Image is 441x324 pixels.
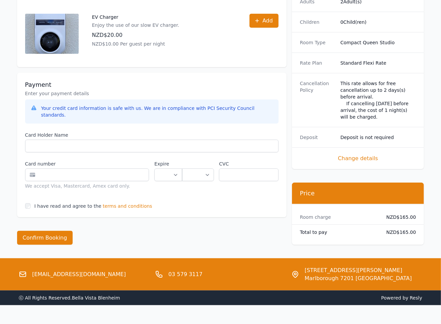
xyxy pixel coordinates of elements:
[341,39,416,46] dd: Compact Queen Studio
[154,160,182,167] label: Expire
[92,22,179,28] p: Enjoy the use of our slow EV charger.
[381,214,416,220] dd: NZD$165.00
[92,41,179,47] p: NZD$10.00 Per guest per night
[25,14,79,54] img: EV Charger
[305,266,412,274] span: [STREET_ADDRESS][PERSON_NAME]
[19,295,120,301] span: ⓒ All Rights Reserved. Bella Vista Blenheim
[263,17,273,25] span: Add
[25,183,149,189] div: We accept Visa, Mastercard, Amex card only.
[41,105,273,118] div: Your credit card information is safe with us. We are in compliance with PCI Security Council stan...
[25,81,279,89] h3: Payment
[300,80,335,120] dt: Cancellation Policy
[300,229,376,236] dt: Total to pay
[92,14,179,20] p: EV Charger
[300,154,416,163] span: Change details
[305,274,412,282] span: Marlborough 7201 [GEOGRAPHIC_DATA]
[341,60,416,66] dd: Standard Flexi Rate
[34,203,101,209] label: I have read and agree to the
[300,60,335,66] dt: Rate Plan
[25,160,149,167] label: Card number
[32,270,126,278] a: [EMAIL_ADDRESS][DOMAIN_NAME]
[103,203,152,209] span: terms and conditions
[300,39,335,46] dt: Room Type
[341,19,416,25] dd: 0 Child(ren)
[341,80,416,120] div: This rate allows for free cancellation up to 2 days(s) before arrival. If cancelling [DATE] befor...
[341,134,416,141] dd: Deposit is not required
[168,270,203,278] a: 03 579 3117
[381,229,416,236] dd: NZD$165.00
[219,160,278,167] label: CVC
[300,189,416,197] h3: Price
[249,14,279,28] button: Add
[300,214,376,220] dt: Room charge
[300,134,335,141] dt: Deposit
[300,19,335,25] dt: Children
[25,90,279,97] p: Enter your payment details
[17,231,73,245] button: Confirm Booking
[223,295,423,301] span: Powered by
[25,132,279,138] label: Card Holder Name
[410,295,422,301] a: Resly
[92,31,179,39] p: NZD$20.00
[182,160,214,167] label: .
